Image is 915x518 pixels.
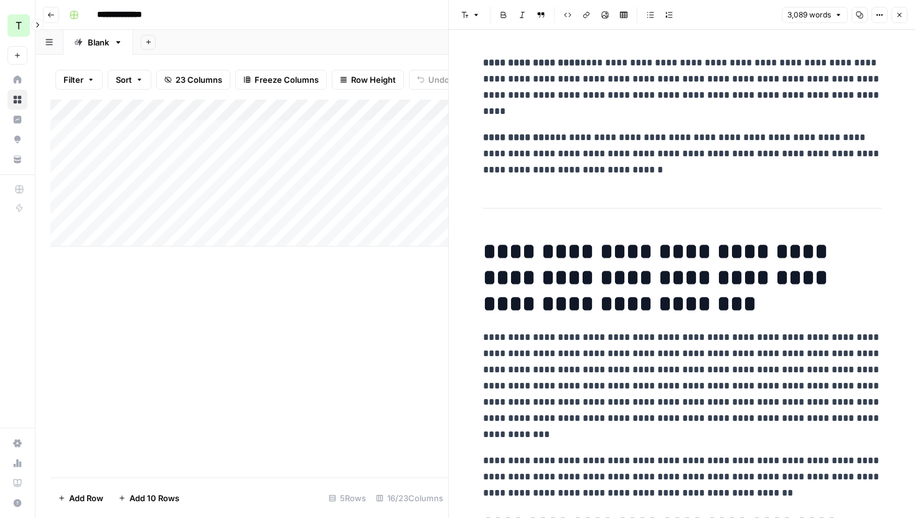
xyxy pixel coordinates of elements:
[255,73,319,86] span: Freeze Columns
[235,70,327,90] button: Freeze Columns
[156,70,230,90] button: 23 Columns
[7,10,27,41] button: Workspace: Teamed
[7,433,27,453] a: Settings
[7,90,27,110] a: Browse
[324,488,371,508] div: 5 Rows
[63,73,83,86] span: Filter
[371,488,448,508] div: 16/23 Columns
[50,488,111,508] button: Add Row
[409,70,457,90] button: Undo
[108,70,151,90] button: Sort
[63,30,133,55] a: Blank
[7,129,27,149] a: Opportunities
[7,110,27,129] a: Insights
[7,149,27,169] a: Your Data
[332,70,404,90] button: Row Height
[7,453,27,473] a: Usage
[176,73,222,86] span: 23 Columns
[787,9,831,21] span: 3,089 words
[782,7,848,23] button: 3,089 words
[7,493,27,513] button: Help + Support
[7,70,27,90] a: Home
[116,73,132,86] span: Sort
[129,492,179,504] span: Add 10 Rows
[69,492,103,504] span: Add Row
[351,73,396,86] span: Row Height
[111,488,187,508] button: Add 10 Rows
[428,73,449,86] span: Undo
[88,36,109,49] div: Blank
[55,70,103,90] button: Filter
[7,473,27,493] a: Learning Hub
[16,18,22,33] span: T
